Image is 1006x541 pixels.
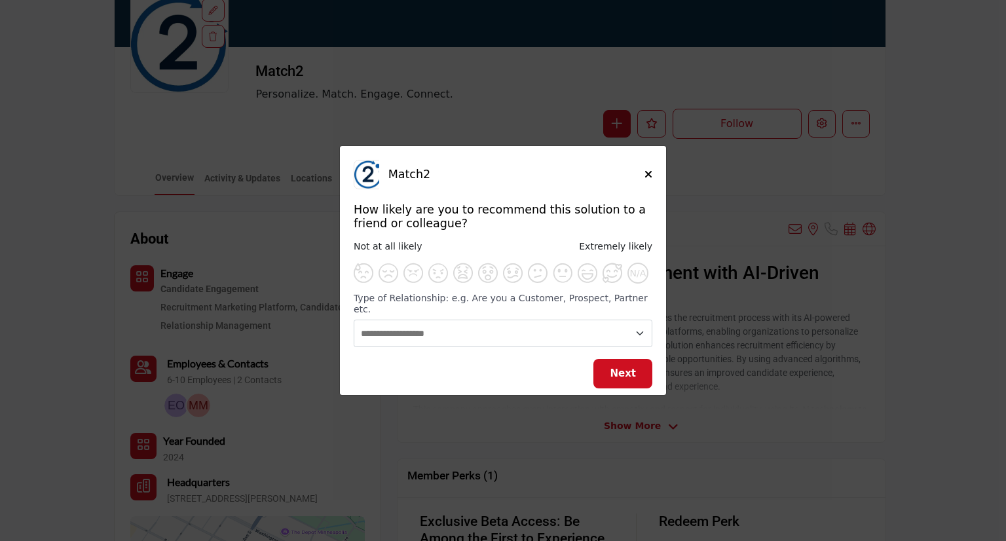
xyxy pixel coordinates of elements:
span: Next [610,367,636,379]
button: N/A [627,263,648,284]
span: Not at all likely [354,241,422,252]
button: Close [644,168,652,181]
select: Change Supplier Relationship [354,320,652,348]
h6: Type of Relationship: e.g. Are you a Customer, Prospect, Partner etc. [354,293,652,315]
img: Match2 Logo [354,160,383,189]
span: N/A [630,268,646,279]
button: Next [593,359,652,388]
span: Extremely likely [579,241,652,252]
h5: How likely are you to recommend this solution to a friend or colleague? [354,203,652,231]
h5: Match2 [388,168,644,181]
